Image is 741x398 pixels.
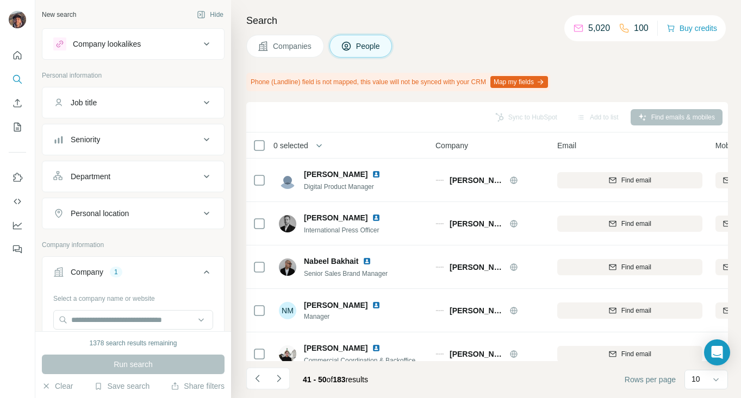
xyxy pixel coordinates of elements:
button: Navigate to next page [268,368,290,389]
div: Department [71,171,110,182]
div: 1378 search results remaining [90,338,177,348]
span: Email [557,140,576,151]
button: Find email [557,216,702,232]
span: [PERSON_NAME] [304,212,368,223]
button: Seniority [42,127,224,153]
div: 1 [110,267,122,277]
img: Logo of Dries van Noten [435,306,444,315]
img: Logo of Dries van Noten [435,176,444,185]
span: Manager [304,312,394,321]
img: Avatar [279,172,296,189]
span: Mobile [715,140,738,151]
span: Company [435,140,468,151]
img: Logo of Dries van Noten [435,219,444,228]
button: My lists [9,117,26,137]
img: LinkedIn logo [372,344,381,352]
span: Digital Product Manager [304,183,374,191]
button: Use Surfe on LinkedIn [9,168,26,187]
img: LinkedIn logo [372,170,381,179]
p: 5,020 [588,22,610,35]
img: Logo of Dries van Noten [435,350,444,358]
button: Search [9,70,26,89]
span: Rows per page [625,374,676,385]
button: Personal location [42,200,224,226]
span: results [303,375,368,384]
div: Open Intercom Messenger [704,339,730,365]
div: Phone (Landline) field is not mapped, this value will not be synced with your CRM [246,73,550,91]
button: Find email [557,259,702,275]
button: Clear [42,381,73,391]
span: Find email [621,306,651,315]
div: Job title [71,97,97,108]
span: Find email [621,175,651,185]
img: LinkedIn logo [363,257,371,266]
span: Nabeel Bakhait [304,256,358,267]
span: 41 - 50 [303,375,327,384]
span: Find email [621,349,651,359]
button: Dashboard [9,216,26,235]
h4: Search [246,13,728,28]
button: Use Surfe API [9,192,26,211]
img: Logo of Dries van Noten [435,263,444,271]
img: Avatar [9,11,26,28]
p: Personal information [42,71,225,80]
button: Navigate to previous page [246,368,268,389]
div: Company [71,267,103,277]
span: Find email [621,262,651,272]
span: [PERSON_NAME] [304,343,368,353]
button: Share filters [171,381,225,391]
div: NM [279,302,296,319]
span: Senior Sales Brand Manager [304,270,388,277]
button: Quick start [9,46,26,65]
img: LinkedIn logo [372,213,381,222]
button: Company lookalikes [42,31,224,57]
span: [PERSON_NAME] [450,262,504,273]
img: Avatar [279,258,296,276]
button: Buy credits [667,21,717,36]
p: Company information [42,240,225,250]
span: [PERSON_NAME] [450,175,504,186]
img: Avatar [279,345,296,363]
button: Feedback [9,239,26,259]
span: International Press Officer [304,226,379,234]
div: Select a company name or website [53,289,213,304]
img: Avatar [279,215,296,232]
span: [PERSON_NAME] [450,218,504,229]
span: [PERSON_NAME] [304,169,368,180]
span: Find email [621,219,651,229]
div: New search [42,10,76,20]
span: Companies [273,41,313,52]
button: Map my fields [490,76,548,88]
span: 183 [333,375,345,384]
button: Department [42,163,224,189]
div: Personal location [71,208,129,219]
span: People [356,41,381,52]
span: 0 selected [273,140,308,151]
button: Save search [94,381,150,391]
span: of [327,375,333,384]
span: [PERSON_NAME] [450,349,504,359]
div: Seniority [71,134,100,145]
span: Commercial Coordination & Backoffice Manager [304,356,443,364]
div: Company lookalikes [73,39,141,49]
span: [PERSON_NAME] [450,305,504,316]
button: Find email [557,346,702,362]
img: LinkedIn logo [372,301,381,309]
span: [PERSON_NAME] [304,301,368,309]
button: Job title [42,90,224,116]
button: Enrich CSV [9,93,26,113]
button: Hide [189,7,231,23]
p: 100 [634,22,649,35]
button: Find email [557,172,702,188]
button: Find email [557,302,702,319]
button: Company1 [42,259,224,289]
p: 10 [692,374,700,384]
